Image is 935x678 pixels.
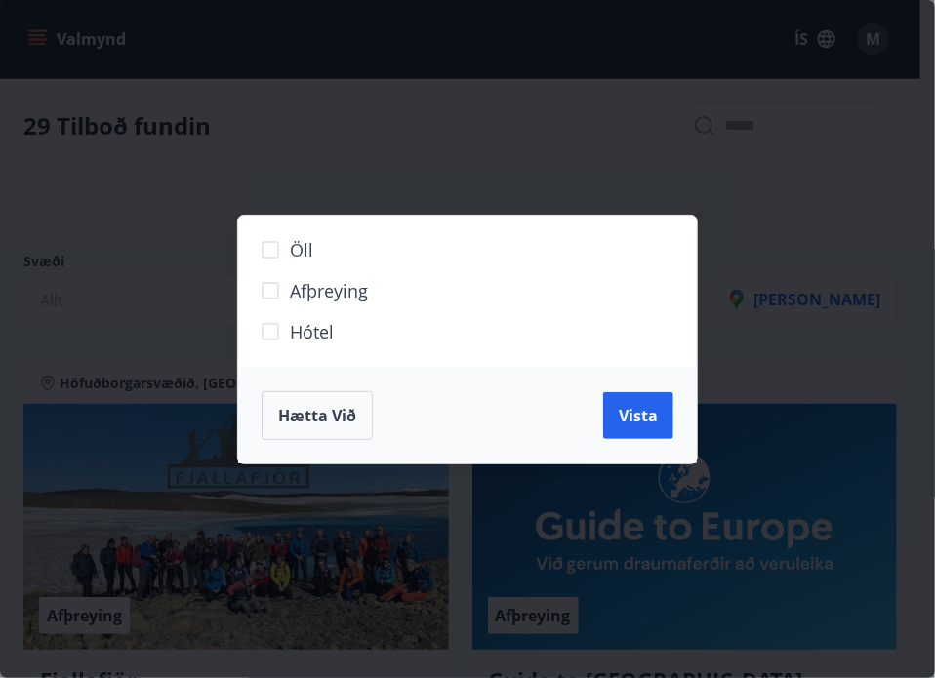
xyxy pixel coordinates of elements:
[290,278,368,303] span: Afþreying
[619,405,658,426] span: Vista
[603,392,673,439] button: Vista
[278,405,356,426] span: Hætta við
[290,237,313,262] span: Öll
[290,319,334,344] span: Hótel
[262,391,373,440] button: Hætta við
